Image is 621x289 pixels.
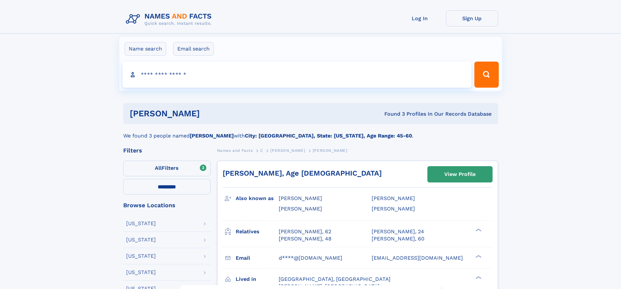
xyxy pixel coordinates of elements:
[236,226,279,237] h3: Relatives
[130,109,292,118] h1: [PERSON_NAME]
[236,274,279,285] h3: Lived in
[270,146,305,154] a: [PERSON_NAME]
[444,167,476,182] div: View Profile
[428,166,492,182] a: View Profile
[236,193,279,204] h3: Also known as
[236,253,279,264] h3: Email
[126,221,156,226] div: [US_STATE]
[372,235,424,242] a: [PERSON_NAME], 60
[123,148,211,153] div: Filters
[123,202,211,208] div: Browse Locations
[126,270,156,275] div: [US_STATE]
[292,110,492,118] div: Found 3 Profiles In Our Records Database
[279,235,332,242] a: [PERSON_NAME], 48
[126,253,156,259] div: [US_STATE]
[474,254,482,258] div: ❯
[279,206,322,212] span: [PERSON_NAME]
[270,148,305,153] span: [PERSON_NAME]
[123,10,217,28] img: Logo Names and Facts
[123,124,498,140] div: We found 3 people named with .
[372,195,415,201] span: [PERSON_NAME]
[217,146,253,154] a: Names and Facts
[372,228,424,235] a: [PERSON_NAME], 24
[313,148,347,153] span: [PERSON_NAME]
[190,133,234,139] b: [PERSON_NAME]
[155,165,162,171] span: All
[126,237,156,242] div: [US_STATE]
[223,169,382,177] a: [PERSON_NAME], Age [DEMOGRAPHIC_DATA]
[372,255,463,261] span: [EMAIL_ADDRESS][DOMAIN_NAME]
[125,42,166,56] label: Name search
[260,146,263,154] a: C
[474,228,482,232] div: ❯
[123,62,472,88] input: search input
[474,62,498,88] button: Search Button
[173,42,214,56] label: Email search
[260,148,263,153] span: C
[474,275,482,280] div: ❯
[123,161,211,176] label: Filters
[279,228,331,235] a: [PERSON_NAME], 62
[446,10,498,26] a: Sign Up
[245,133,412,139] b: City: [GEOGRAPHIC_DATA], State: [US_STATE], Age Range: 45-60
[394,10,446,26] a: Log In
[372,206,415,212] span: [PERSON_NAME]
[279,195,322,201] span: [PERSON_NAME]
[279,276,391,282] span: [GEOGRAPHIC_DATA], [GEOGRAPHIC_DATA]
